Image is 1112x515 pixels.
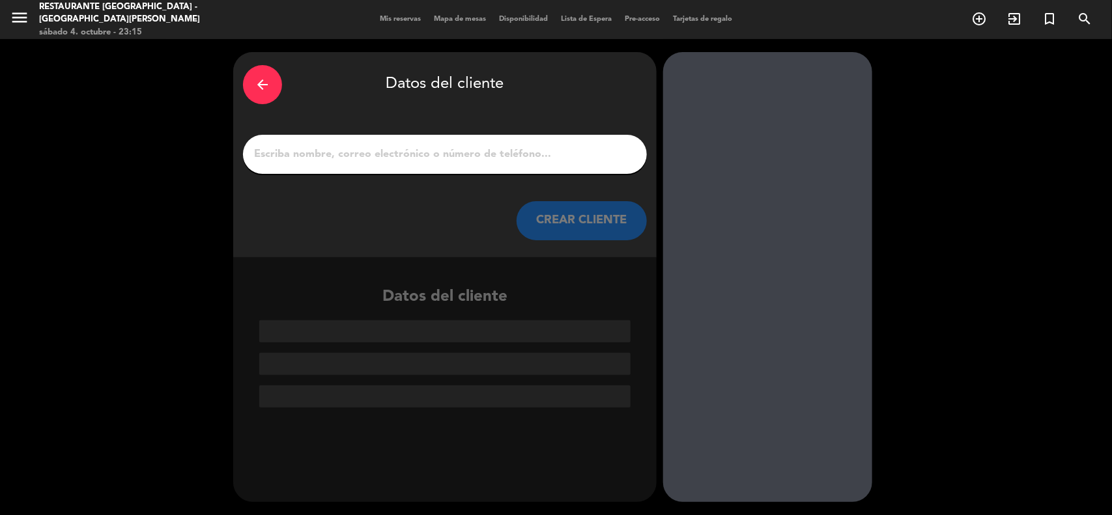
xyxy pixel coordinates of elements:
div: Datos del cliente [233,285,657,408]
span: Pre-acceso [618,16,666,23]
button: CREAR CLIENTE [517,201,647,240]
span: Lista de Espera [554,16,618,23]
i: search [1077,11,1092,27]
span: Tarjetas de regalo [666,16,739,23]
i: exit_to_app [1006,11,1022,27]
span: Mapa de mesas [427,16,492,23]
div: sábado 4. octubre - 23:15 [39,26,268,39]
i: arrow_back [255,77,270,92]
div: Datos del cliente [243,62,647,107]
div: Restaurante [GEOGRAPHIC_DATA] - [GEOGRAPHIC_DATA][PERSON_NAME] [39,1,268,26]
button: menu [10,8,29,32]
i: menu [10,8,29,27]
span: Mis reservas [373,16,427,23]
i: add_circle_outline [971,11,987,27]
input: Escriba nombre, correo electrónico o número de teléfono... [253,145,637,163]
span: Disponibilidad [492,16,554,23]
i: turned_in_not [1042,11,1057,27]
